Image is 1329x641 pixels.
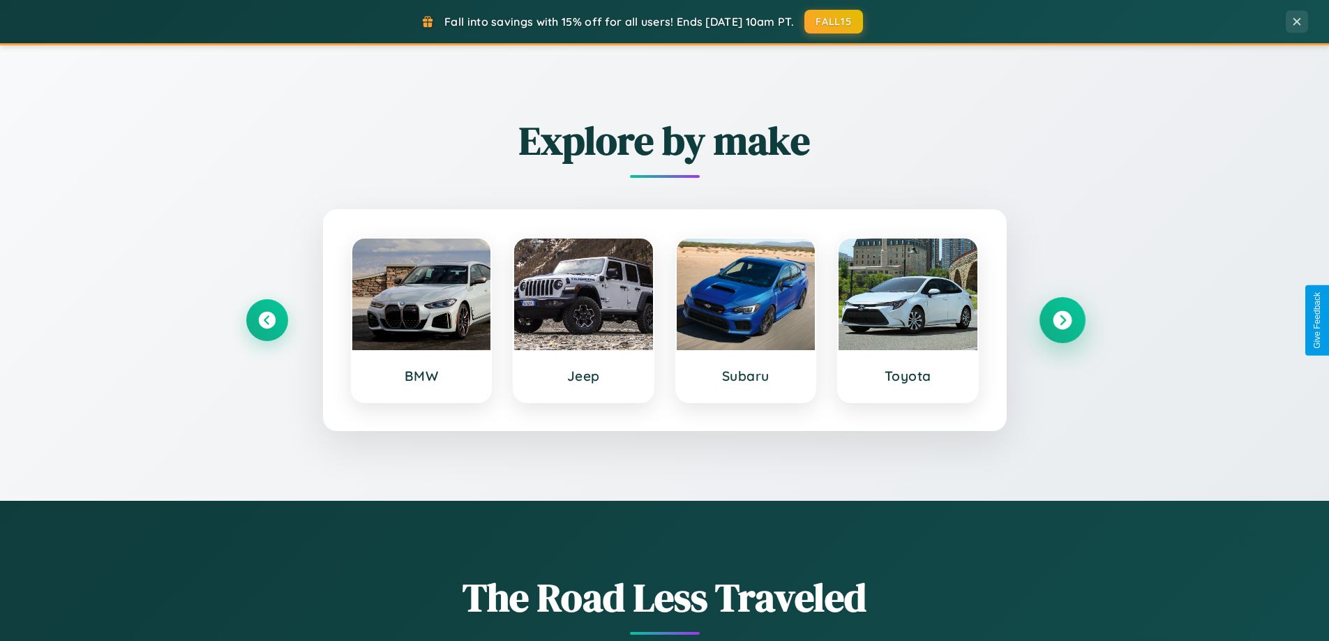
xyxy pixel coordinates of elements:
[1312,292,1322,349] div: Give Feedback
[853,368,963,384] h3: Toyota
[246,571,1083,624] h1: The Road Less Traveled
[444,15,794,29] span: Fall into savings with 15% off for all users! Ends [DATE] 10am PT.
[804,10,863,33] button: FALL15
[246,114,1083,167] h2: Explore by make
[691,368,802,384] h3: Subaru
[528,368,639,384] h3: Jeep
[366,368,477,384] h3: BMW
